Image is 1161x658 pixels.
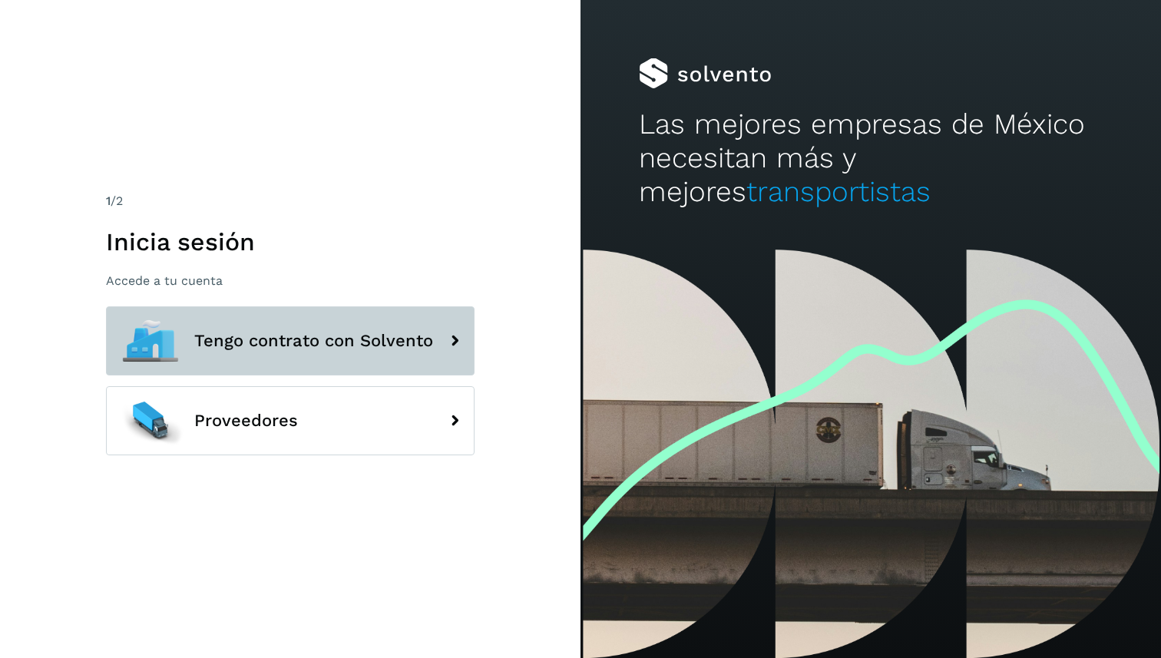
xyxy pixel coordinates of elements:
[194,412,298,430] span: Proveedores
[746,175,931,208] span: transportistas
[106,306,475,375] button: Tengo contrato con Solvento
[106,227,475,256] h1: Inicia sesión
[106,273,475,288] p: Accede a tu cuenta
[106,192,475,210] div: /2
[194,332,433,350] span: Tengo contrato con Solvento
[106,193,111,208] span: 1
[106,386,475,455] button: Proveedores
[639,107,1103,210] h2: Las mejores empresas de México necesitan más y mejores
